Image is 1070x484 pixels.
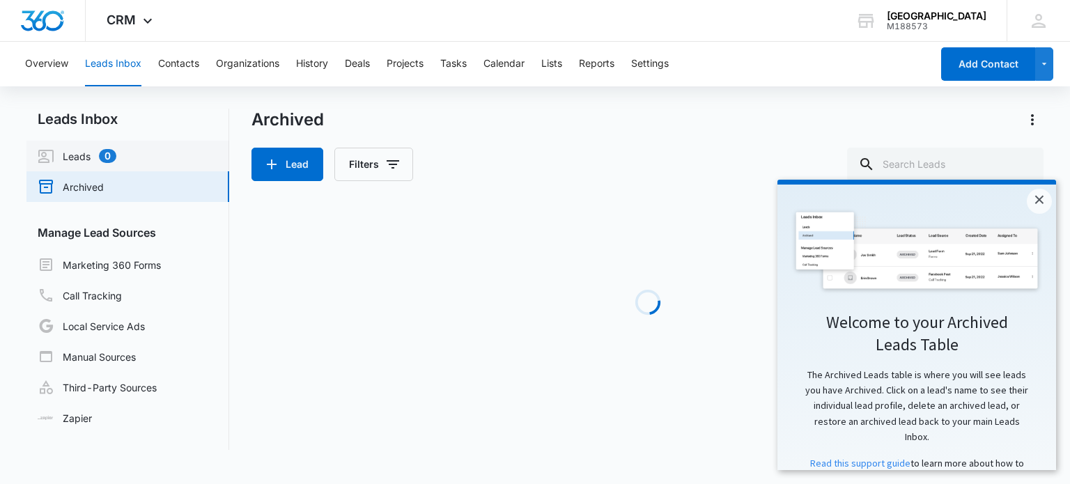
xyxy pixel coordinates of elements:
[251,148,323,181] button: Lead
[38,379,157,396] a: Third-Party Sources
[38,178,104,195] a: Archived
[33,277,133,290] a: Read this support guide
[38,287,122,304] a: Call Tracking
[107,13,136,27] span: CRM
[38,256,161,273] a: Marketing 360 Forms
[847,148,1044,181] input: Search Leads
[1021,109,1044,131] button: Actions
[14,187,265,265] p: The Archived Leads table is where you will see leads you have Archived. Click on a lead's name to...
[887,10,986,22] div: account name
[541,42,562,86] button: Lists
[26,109,229,130] h2: Leads Inbox
[334,148,413,181] button: Filters
[887,22,986,31] div: account id
[85,42,141,86] button: Leads Inbox
[387,42,424,86] button: Projects
[345,42,370,86] button: Deals
[26,224,229,241] h3: Manage Lead Sources
[14,276,265,307] p: to learn more about how to use your Archived Leads table.
[440,42,467,86] button: Tasks
[631,42,669,86] button: Settings
[158,42,199,86] button: Contacts
[38,148,116,164] a: Leads0
[38,411,92,426] a: Zapier
[25,42,68,86] button: Overview
[296,42,328,86] button: History
[483,42,525,86] button: Calendar
[216,42,279,86] button: Organizations
[38,318,145,334] a: Local Service Ads
[579,42,614,86] button: Reports
[249,9,274,34] a: Close modal
[14,132,265,175] h2: Welcome to your Archived Leads Table
[251,109,324,130] h1: Archived
[941,47,1035,81] button: Add Contact
[38,348,136,365] a: Manual Sources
